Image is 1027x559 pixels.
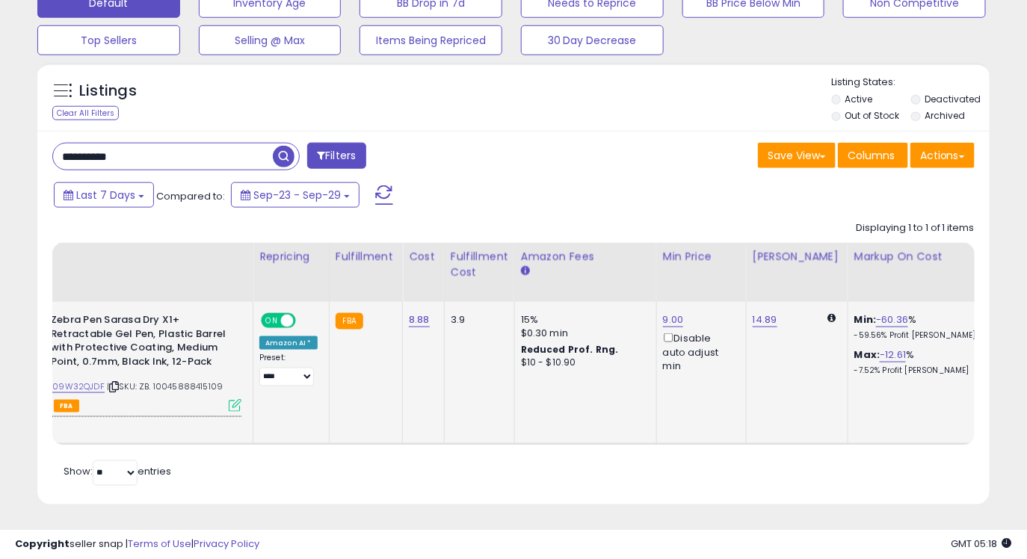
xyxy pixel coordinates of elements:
[876,312,908,327] a: -60.36
[521,313,645,327] div: 15%
[952,537,1012,551] span: 2025-10-7 05:18 GMT
[409,312,430,327] a: 8.88
[294,315,318,327] span: OFF
[199,25,342,55] button: Selling @ Max
[854,249,984,265] div: Markup on Cost
[451,249,508,280] div: Fulfillment Cost
[521,327,645,340] div: $0.30 min
[663,330,735,373] div: Disable auto adjust min
[54,400,79,413] span: FBA
[854,313,978,341] div: %
[845,109,900,122] label: Out of Stock
[854,330,978,341] p: -59.56% Profit [PERSON_NAME]
[51,313,232,372] b: Zebra Pen Sarasa Dry X1+ Retractable Gel Pen, Plastic Barrel with Protective Coating, Medium Poin...
[854,312,877,327] b: Min:
[521,356,645,369] div: $10 - $10.90
[259,336,318,350] div: Amazon AI *
[128,537,191,551] a: Terms of Use
[253,188,341,203] span: Sep-23 - Sep-29
[409,249,438,265] div: Cost
[15,537,70,551] strong: Copyright
[259,249,323,265] div: Repricing
[231,182,360,208] button: Sep-23 - Sep-29
[848,148,895,163] span: Columns
[925,93,981,105] label: Deactivated
[13,249,247,265] div: Title
[521,343,619,356] b: Reduced Prof. Rng.
[52,106,119,120] div: Clear All Filters
[259,353,318,386] div: Preset:
[925,109,965,122] label: Archived
[107,380,223,392] span: | SKU: ZB. 10045888415109
[910,143,975,168] button: Actions
[854,348,978,376] div: %
[521,265,530,278] small: Amazon Fees.
[48,380,105,393] a: B09W32QJDF
[854,348,880,362] b: Max:
[360,25,502,55] button: Items Being Repriced
[262,315,281,327] span: ON
[37,25,180,55] button: Top Sellers
[156,189,225,203] span: Compared to:
[79,81,137,102] h5: Listings
[451,313,503,327] div: 3.9
[845,93,873,105] label: Active
[336,313,363,330] small: FBA
[854,365,978,376] p: -7.52% Profit [PERSON_NAME]
[54,182,154,208] button: Last 7 Days
[832,75,990,90] p: Listing States:
[753,249,842,265] div: [PERSON_NAME]
[76,188,135,203] span: Last 7 Days
[521,25,664,55] button: 30 Day Decrease
[64,465,171,479] span: Show: entries
[856,221,975,235] div: Displaying 1 to 1 of 1 items
[663,312,684,327] a: 9.00
[663,249,740,265] div: Min Price
[336,249,396,265] div: Fulfillment
[753,312,777,327] a: 14.89
[758,143,836,168] button: Save View
[194,537,259,551] a: Privacy Policy
[848,243,990,302] th: The percentage added to the cost of goods (COGS) that forms the calculator for Min & Max prices.
[307,143,366,169] button: Filters
[15,537,259,552] div: seller snap | |
[521,249,650,265] div: Amazon Fees
[838,143,908,168] button: Columns
[880,348,906,362] a: -12.61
